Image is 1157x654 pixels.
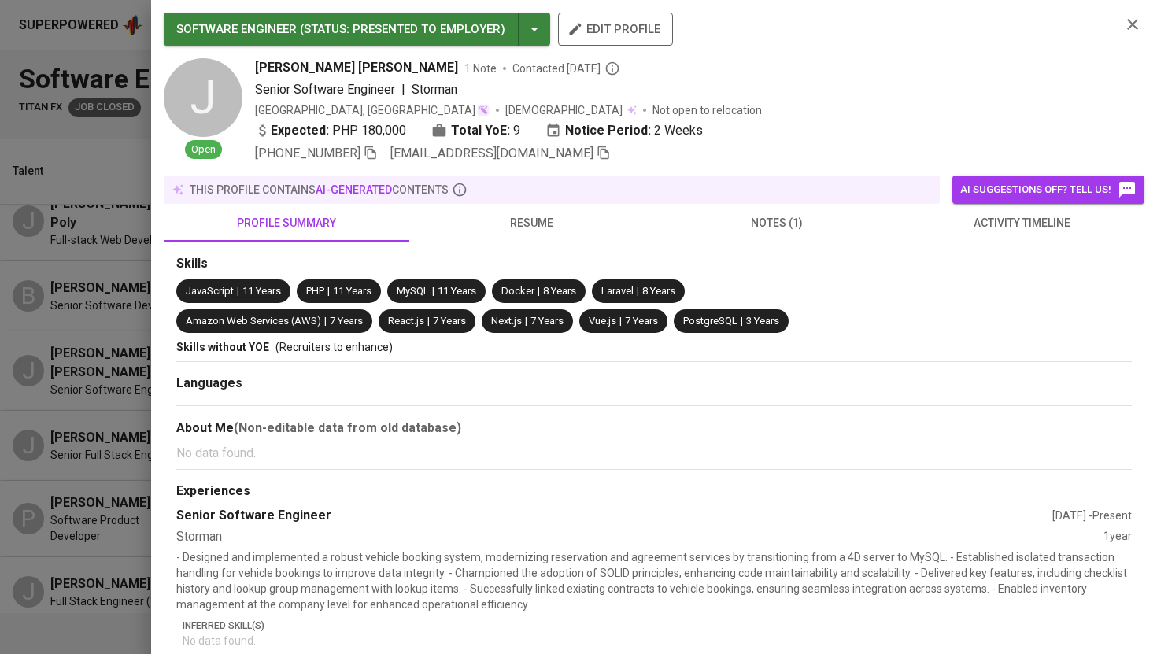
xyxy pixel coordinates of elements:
[176,507,1052,525] div: Senior Software Engineer
[176,444,1132,463] p: No data found.
[412,82,457,97] span: Storman
[571,19,660,39] span: edit profile
[538,284,540,299] span: |
[255,58,458,77] span: [PERSON_NAME] [PERSON_NAME]
[306,285,324,297] span: PHP
[173,213,400,233] span: profile summary
[419,213,645,233] span: resume
[746,315,779,327] span: 3 Years
[316,183,392,196] span: AI-generated
[464,61,497,76] span: 1 Note
[300,22,505,36] span: ( STATUS : Presented to Employer )
[183,633,1132,648] p: No data found.
[512,61,620,76] span: Contacted [DATE]
[176,528,1103,546] div: Storman
[625,315,658,327] span: 7 Years
[741,314,743,329] span: |
[604,61,620,76] svg: By Philippines recruiter
[242,285,281,297] span: 11 Years
[1103,528,1132,546] div: 1 year
[176,482,1132,501] div: Experiences
[164,58,242,137] div: J
[1052,508,1132,523] div: [DATE] - Present
[558,22,673,35] a: edit profile
[960,180,1137,199] span: AI suggestions off? Tell us!
[324,314,327,329] span: |
[619,314,622,329] span: |
[397,285,429,297] span: MySQL
[601,285,634,297] span: Laravel
[255,82,395,97] span: Senior Software Engineer
[477,104,490,116] img: magic_wand.svg
[234,420,461,435] b: (Non-editable data from old database)
[637,284,639,299] span: |
[491,315,522,327] span: Next.js
[185,142,222,157] span: Open
[271,121,329,140] b: Expected:
[330,315,363,327] span: 7 Years
[525,314,527,329] span: |
[642,285,675,297] span: 8 Years
[909,213,1136,233] span: activity timeline
[255,121,406,140] div: PHP 180,000
[176,419,1132,438] div: About Me
[427,314,430,329] span: |
[333,285,371,297] span: 11 Years
[183,619,1132,633] p: Inferred Skill(s)
[505,102,625,118] span: [DEMOGRAPHIC_DATA]
[401,80,405,99] span: |
[176,375,1132,393] div: Languages
[589,315,616,327] span: Vue.js
[432,284,434,299] span: |
[952,176,1144,204] button: AI suggestions off? Tell us!
[513,121,520,140] span: 9
[652,102,762,118] p: Not open to relocation
[176,22,297,36] span: SOFTWARE ENGINEER
[186,315,321,327] span: Amazon Web Services (AWS)
[390,146,593,161] span: [EMAIL_ADDRESS][DOMAIN_NAME]
[451,121,510,140] b: Total YoE:
[558,13,673,46] button: edit profile
[664,213,890,233] span: notes (1)
[530,315,564,327] span: 7 Years
[190,182,449,198] p: this profile contains contents
[255,102,490,118] div: [GEOGRAPHIC_DATA], [GEOGRAPHIC_DATA]
[501,285,534,297] span: Docker
[176,341,269,353] span: Skills without YOE
[176,549,1132,612] p: - Designed and implemented a robust vehicle booking system, modernizing reservation and agreement...
[186,285,234,297] span: JavaScript
[237,284,239,299] span: |
[565,121,651,140] b: Notice Period:
[433,315,466,327] span: 7 Years
[545,121,703,140] div: 2 Weeks
[543,285,576,297] span: 8 Years
[683,315,737,327] span: PostgreSQL
[164,13,550,46] button: SOFTWARE ENGINEER (STATUS: Presented to Employer)
[176,255,1132,273] div: Skills
[255,146,360,161] span: [PHONE_NUMBER]
[327,284,330,299] span: |
[438,285,476,297] span: 11 Years
[388,315,424,327] span: React.js
[275,341,393,353] span: (Recruiters to enhance)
